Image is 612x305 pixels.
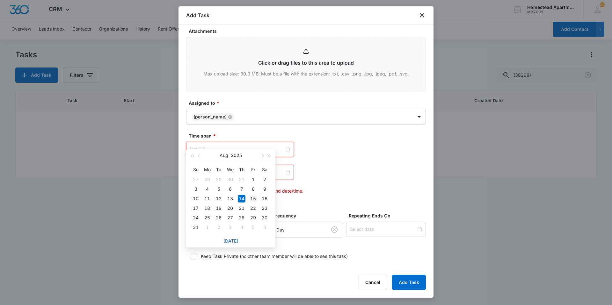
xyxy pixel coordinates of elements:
div: Keep Task Private (no other team member will be able to see this task) [201,253,348,259]
div: 18 [203,204,211,212]
input: Aug 14, 2025 [190,146,284,153]
h1: Add Task [186,11,209,19]
td: 2025-08-10 [190,194,201,203]
td: 2025-08-15 [247,194,259,203]
td: 2025-08-22 [247,203,259,213]
div: 21 [238,204,245,212]
div: 11 [203,195,211,202]
td: 2025-08-01 [247,175,259,184]
label: Assigned to [189,100,428,106]
div: 10 [192,195,200,202]
button: Add Task [392,275,426,290]
td: 2025-08-04 [201,184,213,194]
label: Attachments [189,28,428,34]
div: 29 [215,176,222,183]
div: 31 [192,223,200,231]
td: 2025-08-26 [213,213,224,223]
div: 17 [192,204,200,212]
p: Ensure starting date/time occurs before end date/time. [189,188,426,194]
td: 2025-08-19 [213,203,224,213]
div: 19 [215,204,222,212]
td: 2025-08-18 [201,203,213,213]
th: Tu [213,165,224,175]
td: 2025-08-03 [190,184,201,194]
div: 29 [249,214,257,222]
td: 2025-08-29 [247,213,259,223]
td: 2025-08-05 [213,184,224,194]
div: 27 [192,176,200,183]
button: Clear [329,224,339,235]
td: 2025-09-05 [247,223,259,232]
td: 2025-09-03 [224,223,236,232]
label: Remind me [189,267,225,274]
div: 22 [249,204,257,212]
button: Cancel [359,275,387,290]
div: 2 [261,176,268,183]
td: 2025-08-23 [259,203,270,213]
div: 3 [226,223,234,231]
th: We [224,165,236,175]
th: Sa [259,165,270,175]
div: 8 [249,185,257,193]
div: 1 [249,176,257,183]
td: 2025-09-02 [213,223,224,232]
div: 16 [261,195,268,202]
div: 3 [192,185,200,193]
label: Time span [189,132,428,139]
td: 2025-07-27 [190,175,201,184]
td: 2025-08-09 [259,184,270,194]
th: Th [236,165,247,175]
a: [DATE] [223,238,238,244]
button: 2025 [231,149,242,162]
div: 5 [215,185,222,193]
td: 2025-09-01 [201,223,213,232]
div: 4 [238,223,245,231]
td: 2025-08-13 [224,194,236,203]
div: 9 [261,185,268,193]
div: [PERSON_NAME] [193,115,227,119]
th: Fr [247,165,259,175]
label: Frequency [273,212,345,219]
td: 2025-08-25 [201,213,213,223]
td: 2025-08-20 [224,203,236,213]
div: 26 [215,214,222,222]
td: 2025-08-02 [259,175,270,184]
td: 2025-07-31 [236,175,247,184]
div: 5 [249,223,257,231]
div: 6 [226,185,234,193]
td: 2025-08-31 [190,223,201,232]
td: 2025-07-28 [201,175,213,184]
button: Aug [220,149,228,162]
td: 2025-08-24 [190,213,201,223]
div: 28 [203,176,211,183]
div: 14 [238,195,245,202]
td: 2025-07-29 [213,175,224,184]
div: 4 [203,185,211,193]
div: 20 [226,204,234,212]
div: 28 [238,214,245,222]
div: 25 [203,214,211,222]
td: 2025-08-16 [259,194,270,203]
div: Remove Carlos Fierro [227,115,232,119]
td: 2025-08-28 [236,213,247,223]
div: 30 [226,176,234,183]
td: 2025-08-12 [213,194,224,203]
div: 12 [215,195,222,202]
td: 2025-08-08 [247,184,259,194]
button: close [418,11,426,19]
td: 2025-08-21 [236,203,247,213]
div: 30 [261,214,268,222]
td: 2025-08-06 [224,184,236,194]
div: 27 [226,214,234,222]
td: 2025-08-17 [190,203,201,213]
label: Repeating Ends On [349,212,428,219]
input: Select date [350,226,416,233]
td: 2025-08-30 [259,213,270,223]
div: 23 [261,204,268,212]
div: 7 [238,185,245,193]
div: 31 [238,176,245,183]
div: 6 [261,223,268,231]
td: 2025-09-06 [259,223,270,232]
div: 2 [215,223,222,231]
td: 2025-07-30 [224,175,236,184]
